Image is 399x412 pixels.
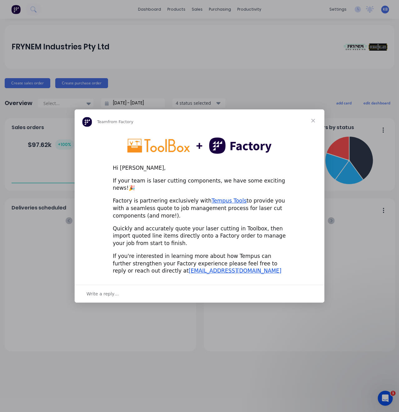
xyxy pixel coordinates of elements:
div: Open conversation and reply [75,285,324,303]
div: Hi [PERSON_NAME], [113,164,286,172]
div: Quickly and accurately quote your laser cutting in Toolbox, then import quoted line items directl... [113,225,286,247]
span: Close [302,109,324,132]
img: Profile image for Team [82,117,92,127]
a: [EMAIL_ADDRESS][DOMAIN_NAME] [189,268,281,274]
span: from Factory [108,119,133,124]
div: If your team is laser cutting components, we have some exciting news!🎉 [113,177,286,192]
div: Factory is partnering exclusively with to provide you with a seamless quote to job management pro... [113,197,286,219]
span: Write a reply… [86,290,119,298]
a: Tempus Tools [212,198,247,204]
span: Team [97,119,108,124]
div: If you're interested in learning more about how Tempus can further strengthen your Factory experi... [113,253,286,275]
